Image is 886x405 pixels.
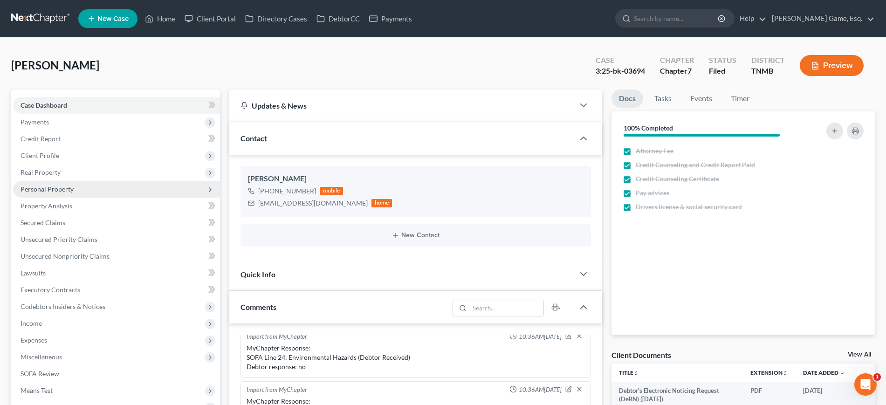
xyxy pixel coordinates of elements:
i: unfold_more [783,371,788,376]
div: Import from MyChapter [247,385,307,395]
i: expand_more [839,371,845,376]
span: SOFA Review [21,370,59,378]
span: Comments [240,302,276,311]
input: Search by name... [634,10,719,27]
span: Contact [240,134,267,143]
span: Personal Property [21,185,74,193]
span: Credit Counseling and Credit Report Paid [636,160,755,170]
a: Directory Cases [240,10,312,27]
span: Real Property [21,168,61,176]
span: Means Test [21,386,53,394]
span: [PERSON_NAME] [11,58,99,72]
button: New Contact [248,232,583,239]
a: Payments [364,10,417,27]
div: Client Documents [611,350,671,360]
div: [PHONE_NUMBER] [258,186,316,196]
a: Timer [723,89,757,108]
a: Secured Claims [13,214,220,231]
div: District [751,55,785,66]
span: Case Dashboard [21,101,67,109]
div: Updates & News [240,101,563,110]
span: New Case [97,15,129,22]
div: [EMAIL_ADDRESS][DOMAIN_NAME] [258,199,368,208]
span: 10:36AM[DATE] [519,385,562,394]
span: Unsecured Priority Claims [21,235,97,243]
button: Preview [800,55,864,76]
a: Lawsuits [13,265,220,281]
span: Income [21,319,42,327]
span: Credit Counseling Certificate [636,174,719,184]
span: 1 [873,373,881,381]
span: Miscellaneous [21,353,62,361]
a: Executory Contracts [13,281,220,298]
span: Lawsuits [21,269,46,277]
span: Payments [21,118,49,126]
div: MyChapter Response: SOFA Line 24: Environmental Hazards (Debtor Received) Debtor response: no [247,343,584,371]
span: Executory Contracts [21,286,80,294]
div: Case [596,55,645,66]
div: mobile [320,187,343,195]
span: Quick Info [240,270,275,279]
div: home [371,199,392,207]
strong: 100% Completed [624,124,673,132]
span: Client Profile [21,151,59,159]
span: Expenses [21,336,47,344]
span: Drivers license & social security card [636,202,742,212]
div: [PERSON_NAME] [248,173,583,185]
div: Chapter [660,55,694,66]
span: 7 [687,66,692,75]
a: Date Added expand_more [803,369,845,376]
iframe: Intercom live chat [854,373,877,396]
a: Client Portal [180,10,240,27]
div: Chapter [660,66,694,76]
a: Case Dashboard [13,97,220,114]
div: Import from MyChapter [247,332,307,342]
a: Events [683,89,720,108]
span: Codebtors Insiders & Notices [21,302,105,310]
div: Filed [709,66,736,76]
a: Tasks [647,89,679,108]
span: Property Analysis [21,202,72,210]
a: Property Analysis [13,198,220,214]
div: TNMB [751,66,785,76]
a: Unsecured Priority Claims [13,231,220,248]
a: Docs [611,89,643,108]
a: Credit Report [13,130,220,147]
span: Unsecured Nonpriority Claims [21,252,110,260]
span: Attorney Fee [636,146,673,156]
a: View All [848,351,871,358]
a: Extensionunfold_more [750,369,788,376]
div: Status [709,55,736,66]
span: Pay advices [636,188,669,198]
a: Help [735,10,766,27]
i: unfold_more [633,371,639,376]
a: SOFA Review [13,365,220,382]
input: Search... [469,300,543,316]
span: Secured Claims [21,219,65,227]
span: Credit Report [21,135,61,143]
a: [PERSON_NAME] Game, Esq. [767,10,874,27]
a: Home [140,10,180,27]
span: 10:36AM[DATE] [519,332,562,341]
div: 3:25-bk-03694 [596,66,645,76]
a: Titleunfold_more [619,369,639,376]
a: DebtorCC [312,10,364,27]
a: Unsecured Nonpriority Claims [13,248,220,265]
